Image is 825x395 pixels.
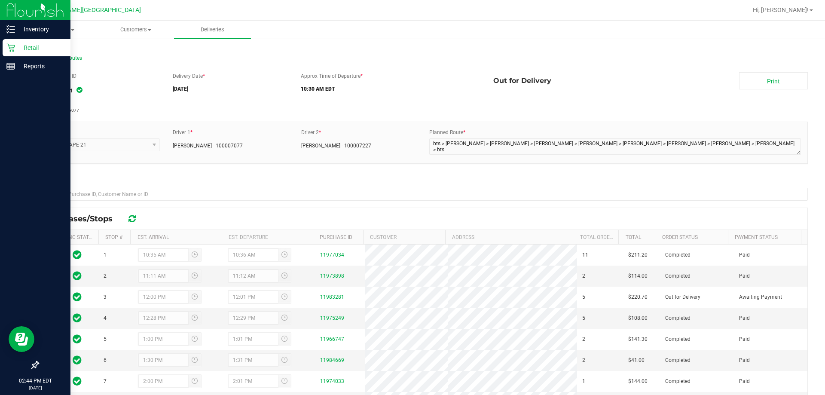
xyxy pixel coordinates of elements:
span: 6 [104,356,107,364]
a: Purchase ID [320,234,352,240]
p: Inventory [15,24,67,34]
a: Stop # [105,234,122,240]
span: Completed [665,251,691,259]
a: 11966747 [320,336,344,342]
a: Total [626,234,641,240]
a: Est. Arrival [137,234,169,240]
th: Est. Departure [222,230,313,245]
span: 1 [104,251,107,259]
h5: [DATE] [173,86,288,92]
span: Deliveries [189,26,236,34]
span: In Sync [73,333,82,345]
span: In Sync [76,86,82,94]
inline-svg: Retail [6,43,15,52]
a: Customers [98,21,174,39]
a: Sync Status [62,234,95,240]
span: [PERSON_NAME] - 100007227 [301,142,371,150]
a: 11974033 [320,378,344,384]
span: $211.20 [628,251,648,259]
span: Completed [665,272,691,280]
input: Search Purchase ID, Customer Name or ID [38,188,808,201]
span: Completed [665,356,691,364]
a: Payment Status [735,234,778,240]
span: 5 [582,293,585,301]
span: $141.30 [628,335,648,343]
a: Order Status [662,234,698,240]
label: Driver 1 [173,129,192,136]
span: Out for Delivery [493,72,551,89]
span: Purchases/Stops [45,214,121,224]
iframe: Resource center [9,326,34,352]
span: In Sync [73,249,82,261]
span: Completed [665,335,691,343]
span: 1 [582,377,585,386]
span: 2 [582,356,585,364]
a: Print Manifest [739,72,808,89]
span: In Sync [73,375,82,387]
p: [DATE] [4,385,67,391]
th: Address [445,230,573,245]
th: Total Order Lines [573,230,618,245]
a: 11975249 [320,315,344,321]
span: [PERSON_NAME] - 100007077 [173,142,243,150]
span: 2 [582,272,585,280]
span: 2 [582,335,585,343]
div: Manifest: [38,98,158,106]
span: $144.00 [628,377,648,386]
span: Paid [739,314,750,322]
span: In Sync [73,354,82,366]
span: 5 [582,314,585,322]
label: Approx Time of Departure [301,72,363,80]
a: 11977034 [320,252,344,258]
span: 3 [104,293,107,301]
span: 7 [104,377,107,386]
span: 3277786956476077 [38,98,160,113]
span: Out for Delivery [665,293,700,301]
span: $108.00 [628,314,648,322]
p: Reports [15,61,67,71]
span: Paid [739,356,750,364]
p: Retail [15,43,67,53]
span: In Sync [73,270,82,282]
span: Paid [739,251,750,259]
span: 2 [104,272,107,280]
p: 02:44 PM EDT [4,377,67,385]
span: Paid [739,377,750,386]
span: Completed [665,377,691,386]
a: 11973898 [320,273,344,279]
span: 5 [104,335,107,343]
span: Paid [739,272,750,280]
span: $41.00 [628,356,645,364]
span: Hi, [PERSON_NAME]! [753,6,809,13]
a: 11984669 [320,357,344,363]
span: 4 [104,314,107,322]
h5: 10:30 AM EDT [301,86,480,92]
a: Deliveries [174,21,251,39]
span: Customers [98,26,174,34]
span: In Sync [73,291,82,303]
label: Planned Route [429,129,465,136]
span: 11 [582,251,588,259]
span: In Sync [73,312,82,324]
span: Paid [739,335,750,343]
span: $114.00 [628,272,648,280]
span: $220.70 [628,293,648,301]
inline-svg: Reports [6,62,15,70]
label: Driver 2 [301,129,321,136]
a: 11983281 [320,294,344,300]
span: Awaiting Payment [739,293,782,301]
span: [PERSON_NAME][GEOGRAPHIC_DATA] [35,6,141,14]
span: Completed [665,314,691,322]
label: Delivery Date [173,72,205,80]
th: Customer [363,230,445,245]
inline-svg: Inventory [6,25,15,34]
